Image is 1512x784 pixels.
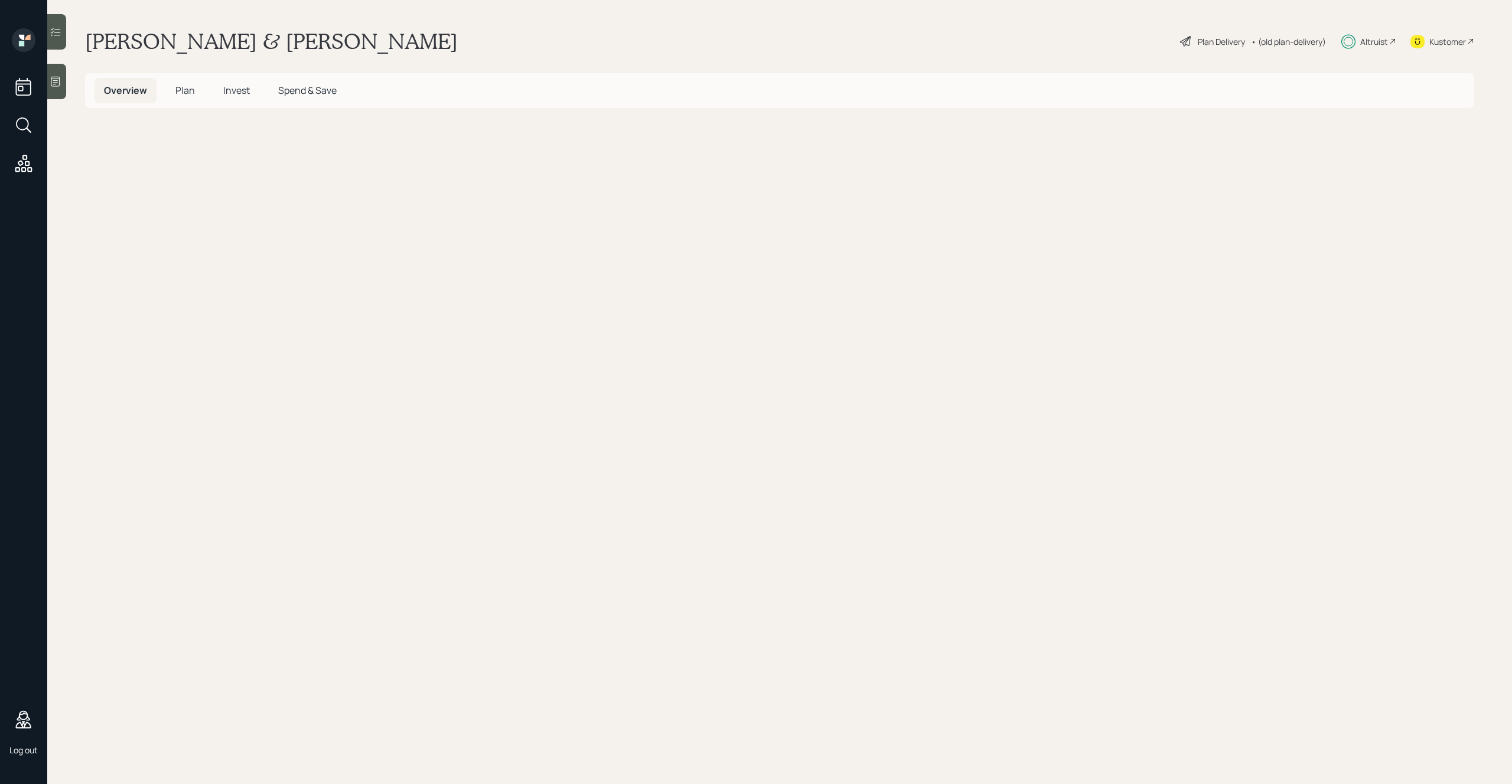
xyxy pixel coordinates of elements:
div: • (old plan-delivery) [1251,35,1326,48]
span: Spend & Save [278,84,337,97]
span: Plan [175,84,195,97]
div: Plan Delivery [1198,35,1245,48]
div: Log out [9,744,38,756]
div: Altruist [1360,35,1388,48]
h1: [PERSON_NAME] & [PERSON_NAME] [85,28,458,54]
span: Invest [223,84,250,97]
div: Kustomer [1429,35,1466,48]
span: Overview [104,84,147,97]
